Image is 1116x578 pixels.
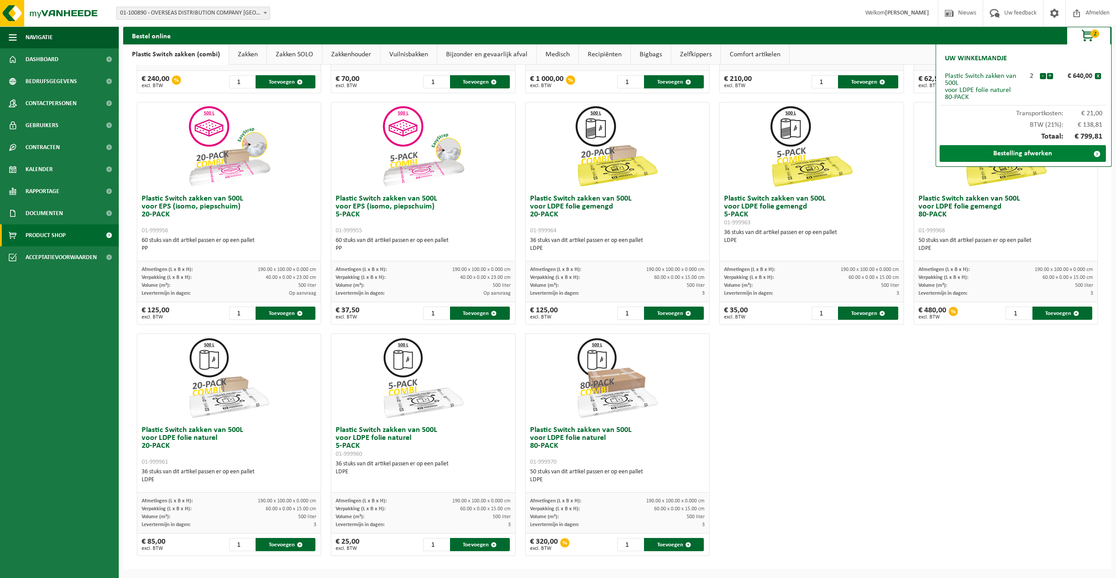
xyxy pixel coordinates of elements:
div: € 70,00 [336,75,359,88]
span: Op aanvraag [483,291,511,296]
button: Toevoegen [644,538,704,551]
span: Contracten [26,136,60,158]
div: LDPE [918,245,1093,252]
span: Verpakking (L x B x H): [918,275,968,280]
input: 1 [229,538,255,551]
a: Bijzonder en gevaarlijk afval [437,44,536,65]
span: Levertermijn in dagen: [142,522,190,527]
span: 190.00 x 100.00 x 0.000 cm [646,498,705,504]
span: Contactpersonen [26,92,77,114]
div: LDPE [142,476,316,484]
span: 190.00 x 100.00 x 0.000 cm [452,267,511,272]
button: Toevoegen [838,75,898,88]
button: Toevoegen [450,307,510,320]
a: Zelfkippers [671,44,721,65]
button: x [1095,73,1101,79]
button: Toevoegen [644,307,704,320]
span: 3 [896,291,899,296]
span: Volume (m³): [530,514,559,519]
span: 3 [1090,291,1093,296]
span: 01-999961 [142,459,168,465]
h3: Plastic Switch zakken van 500L voor LDPE folie gemengd 80-PACK [918,195,1093,234]
a: Bestelling afwerken [940,145,1106,162]
a: Recipiënten [579,44,630,65]
div: 50 stuks van dit artikel passen er op een pallet [530,468,705,484]
span: Levertermijn in dagen: [530,291,579,296]
span: Levertermijn in dagen: [142,291,190,296]
button: Toevoegen [450,538,510,551]
img: 01-999961 [185,334,273,422]
div: Plastic Switch zakken van 500L voor LDPE folie naturel 80-PACK [945,73,1024,101]
span: Documenten [26,202,63,224]
div: 36 stuks van dit artikel passen er op een pallet [530,237,705,252]
img: 01-999964 [573,102,661,190]
span: 500 liter [493,283,511,288]
span: excl. BTW [724,83,752,88]
span: Volume (m³): [530,283,559,288]
div: PP [142,245,316,252]
span: 01-999955 [336,227,362,234]
span: 60.00 x 0.00 x 15.00 cm [266,506,316,512]
span: Rapportage [26,180,59,202]
span: Verpakking (L x B x H): [336,506,385,512]
span: Afmetingen (L x B x H): [142,267,193,272]
div: € 35,00 [724,307,748,320]
div: € 62,50 [918,75,942,88]
span: excl. BTW [336,83,359,88]
input: 1 [812,75,838,88]
span: Levertermijn in dagen: [724,291,773,296]
a: Zakkenhouder [322,44,380,65]
span: 500 liter [687,514,705,519]
span: 190.00 x 100.00 x 0.000 cm [258,498,316,504]
input: 1 [617,307,643,320]
span: 190.00 x 100.00 x 0.000 cm [646,267,705,272]
span: Verpakking (L x B x H): [142,275,191,280]
span: excl. BTW [724,315,748,320]
a: Plastic Switch zakken (combi) [123,44,229,65]
span: 01-999963 [724,219,750,226]
button: Toevoegen [1032,307,1092,320]
span: 3 [508,522,511,527]
span: excl. BTW [530,83,563,88]
div: 60 stuks van dit artikel passen er op een pallet [336,237,510,252]
span: Volume (m³): [336,283,364,288]
span: Kalender [26,158,53,180]
span: excl. BTW [336,546,359,551]
div: € 25,00 [336,538,359,551]
span: 60.00 x 0.00 x 15.00 cm [654,275,705,280]
span: Verpakking (L x B x H): [142,506,191,512]
div: 36 stuks van dit artikel passen er op een pallet [142,468,316,484]
img: 01-999970 [573,334,661,422]
span: Navigatie [26,26,53,48]
input: 1 [812,307,838,320]
span: excl. BTW [918,83,942,88]
div: € 37,50 [336,307,359,320]
span: 60.00 x 0.00 x 15.00 cm [1043,275,1093,280]
div: € 210,00 [724,75,752,88]
div: LDPE [724,237,899,245]
span: 190.00 x 100.00 x 0.000 cm [258,267,316,272]
span: Afmetingen (L x B x H): [530,498,581,504]
h2: Bestel online [123,27,179,44]
h3: Plastic Switch zakken van 500L voor LDPE folie naturel 5-PACK [336,426,510,458]
input: 1 [617,75,643,88]
span: 500 liter [881,283,899,288]
input: 1 [423,538,449,551]
span: 60.00 x 0.00 x 15.00 cm [654,506,705,512]
div: € 320,00 [530,538,558,551]
span: Afmetingen (L x B x H): [336,267,387,272]
span: 500 liter [1075,283,1093,288]
span: € 138,81 [1063,121,1103,128]
span: 500 liter [493,514,511,519]
span: excl. BTW [530,546,558,551]
span: Afmetingen (L x B x H): [530,267,581,272]
div: Totaal: [940,128,1107,145]
span: 01-999960 [336,451,362,457]
span: Afmetingen (L x B x H): [724,267,775,272]
div: € 125,00 [530,307,558,320]
div: 36 stuks van dit artikel passen er op een pallet [336,460,510,476]
span: excl. BTW [142,83,169,88]
span: Gebruikers [26,114,59,136]
span: excl. BTW [336,315,359,320]
div: LDPE [530,476,705,484]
